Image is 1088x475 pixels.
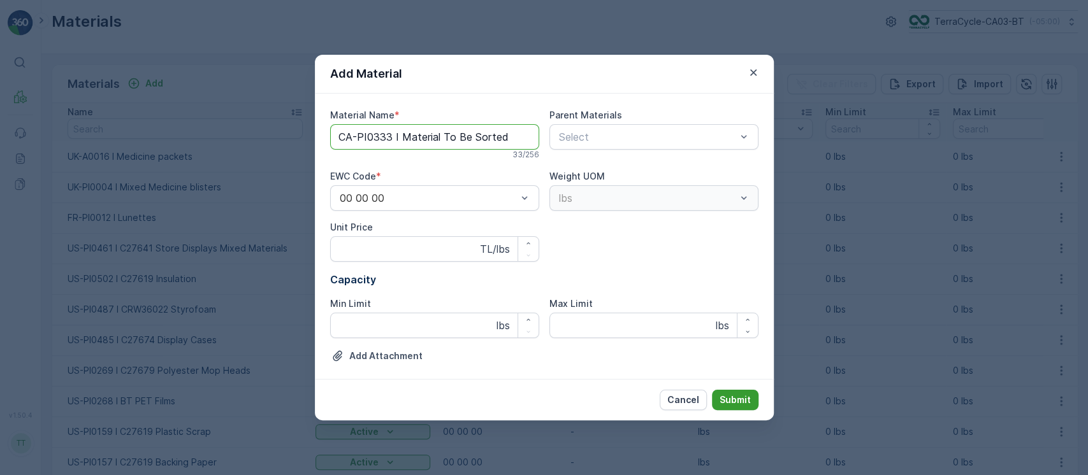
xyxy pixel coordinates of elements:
[330,222,373,232] label: Unit Price
[330,110,395,120] label: Material Name
[716,318,729,333] p: lbs
[330,65,402,83] p: Add Material
[330,298,371,309] label: Min Limit
[349,350,423,362] p: Add Attachment
[667,393,699,406] p: Cancel
[512,150,539,160] p: 33 / 256
[660,390,707,410] button: Cancel
[720,393,751,406] p: Submit
[497,318,510,333] p: lbs
[559,129,736,145] p: Select
[712,390,758,410] button: Submit
[330,171,376,181] label: EWC Code
[549,298,593,309] label: Max Limit
[549,110,622,120] label: Parent Materials
[330,272,758,287] p: Capacity
[549,171,605,181] label: Weight UOM
[330,348,424,364] button: Upload File
[480,241,510,257] p: TL/lbs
